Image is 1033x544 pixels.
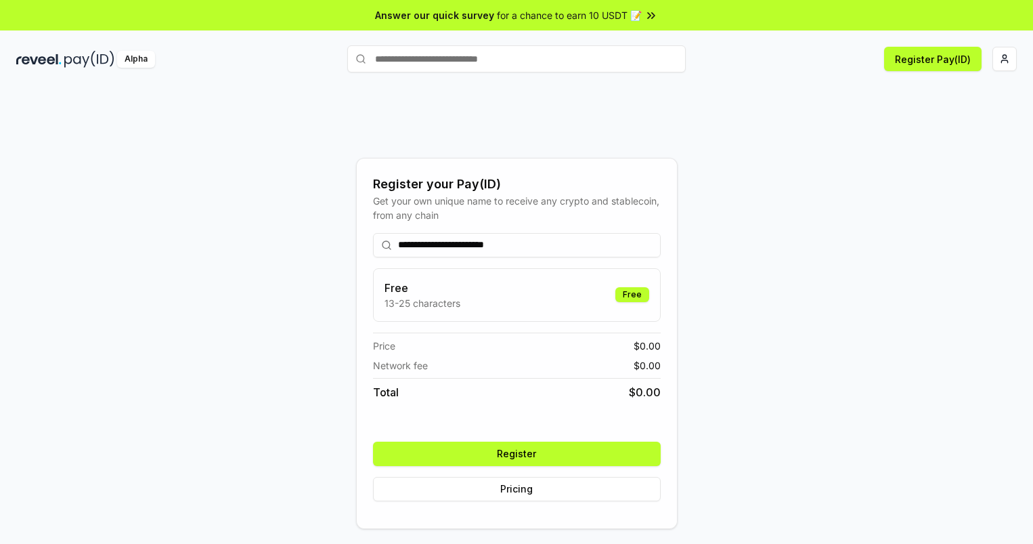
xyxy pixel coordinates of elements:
[373,442,661,466] button: Register
[373,194,661,222] div: Get your own unique name to receive any crypto and stablecoin, from any chain
[373,339,395,353] span: Price
[634,358,661,373] span: $ 0.00
[497,8,642,22] span: for a chance to earn 10 USDT 📝
[384,296,460,310] p: 13-25 characters
[373,384,399,400] span: Total
[384,280,460,296] h3: Free
[373,175,661,194] div: Register your Pay(ID)
[375,8,494,22] span: Answer our quick survey
[373,477,661,501] button: Pricing
[117,51,155,68] div: Alpha
[64,51,114,68] img: pay_id
[16,51,62,68] img: reveel_dark
[634,339,661,353] span: $ 0.00
[884,47,982,71] button: Register Pay(ID)
[373,358,428,373] span: Network fee
[629,384,661,400] span: $ 0.00
[615,287,649,302] div: Free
